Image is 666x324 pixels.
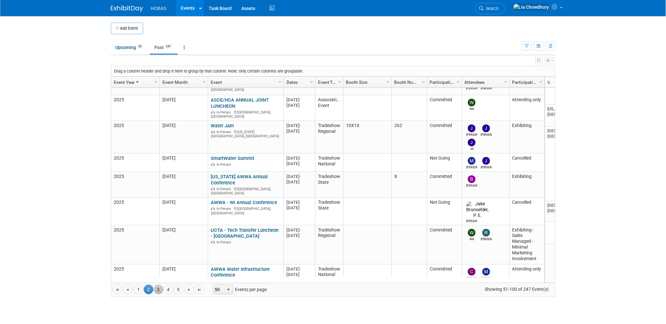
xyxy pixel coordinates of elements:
[427,225,462,264] td: Committed
[286,161,312,166] div: [DATE]
[159,153,208,172] td: [DATE]
[211,123,234,129] a: Water Jam
[211,240,215,243] img: In-Person Event
[111,264,159,306] td: 2025
[211,186,281,196] div: [GEOGRAPHIC_DATA], [GEOGRAPHIC_DATA]
[509,153,545,172] td: Cancelled
[217,207,233,211] span: In-Person
[217,162,233,167] span: In-Person
[466,237,478,241] div: Will Stafford
[427,172,462,198] td: Committed
[466,106,478,111] div: Will Stafford
[159,198,208,225] td: [DATE]
[466,165,478,170] div: Mike Bussio
[202,79,207,84] span: Column Settings
[164,285,173,294] a: 4
[315,198,343,225] td: Tradeshow State
[456,79,461,84] span: Column Settings
[427,95,462,121] td: Committed
[300,156,301,161] span: -
[154,285,163,294] a: 3
[111,153,159,172] td: 2025
[309,79,314,84] span: Column Settings
[137,44,144,49] span: 29
[509,264,545,306] td: Attending only
[174,285,183,294] a: 5
[159,225,208,264] td: [DATE]
[111,198,159,225] td: 2025
[153,79,159,84] span: Column Settings
[211,227,278,239] a: UCTA - Tech Transfer Luncheon - [GEOGRAPHIC_DATA]
[286,123,312,128] div: [DATE]
[286,179,312,185] div: [DATE]
[421,79,426,84] span: Column Settings
[468,229,476,237] img: Will Stafford
[475,3,505,14] a: Search
[125,287,130,292] span: Go to the previous page
[211,130,215,133] img: In-Person Event
[315,172,343,198] td: Tradeshow State
[211,207,215,210] img: In-Person Event
[315,225,343,264] td: Tradeshow Regional
[286,233,312,238] div: [DATE]
[286,97,312,103] div: [DATE]
[217,240,233,244] span: In-Person
[343,121,391,153] td: 10X10
[111,41,149,54] a: Upcoming29
[211,77,279,88] a: Event
[482,157,490,165] img: Jeffrey LeBlanc
[286,155,312,161] div: [DATE]
[211,155,254,161] a: SmartWater Summit
[430,77,458,88] a: Participation
[427,264,462,306] td: Committed
[111,172,159,198] td: 2025
[468,157,476,165] img: Mike Bussio
[427,153,462,172] td: Not Going
[187,287,192,292] span: Go to the next page
[545,105,574,127] td: [US_STATE], [GEOGRAPHIC_DATA]
[481,86,492,91] div: Jeffrey LeBlanc
[286,227,312,233] div: [DATE]
[111,225,159,264] td: 2025
[545,72,574,105] td: [GEOGRAPHIC_DATA], [GEOGRAPHIC_DATA]
[162,77,204,88] a: Event Month
[114,77,155,88] a: Event Year
[152,77,159,86] a: Column Settings
[211,162,215,166] img: In-Person Event
[211,174,268,186] a: [US_STATE] AWWA Annual Conference
[513,4,549,11] img: Lia Chowdhury
[502,77,509,86] a: Column Settings
[385,79,391,84] span: Column Settings
[300,123,301,128] span: -
[195,285,204,294] a: Go to the last page
[286,128,312,134] div: [DATE]
[217,187,233,191] span: In-Person
[391,172,427,198] td: 8
[159,264,208,306] td: [DATE]
[159,121,208,153] td: [DATE]
[509,95,545,121] td: Attending only
[111,121,159,153] td: 2025
[509,225,545,264] td: Exhibiting - Sales Managed - Minimal Marketing Involvement
[503,79,508,84] span: Column Settings
[545,201,574,222] td: [GEOGRAPHIC_DATA], [GEOGRAPHIC_DATA]
[111,66,555,76] div: Drag a column header and drop it here to group by that column. Note: only certain columns are gro...
[286,103,312,108] div: [DATE]
[211,187,215,190] img: In-Person Event
[466,276,478,280] div: Christopher Shirazy
[286,266,312,272] div: [DATE]
[318,77,339,88] a: Event Type (Tradeshow National, Regional, State, Sponsorship, Assoc Event)
[509,198,545,225] td: Cancelled
[201,77,208,86] a: Column Settings
[548,77,570,88] a: Venue Location
[211,129,281,139] div: [US_STATE][GEOGRAPHIC_DATA], [GEOGRAPHIC_DATA]
[466,86,478,91] div: Bryant Welch
[211,266,270,278] a: AWWA Water Infrastructure Conference
[211,206,281,215] div: [GEOGRAPHIC_DATA], [GEOGRAPHIC_DATA]
[134,285,143,294] a: 1
[300,97,301,102] span: -
[213,285,224,294] span: 50
[300,228,301,232] span: -
[537,77,545,86] a: Column Settings
[484,6,499,11] span: Search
